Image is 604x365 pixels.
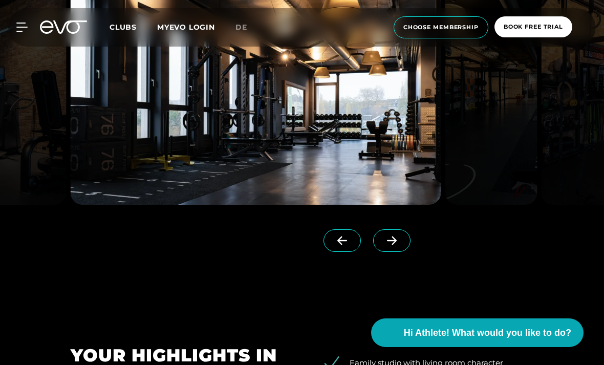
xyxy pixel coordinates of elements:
[235,23,247,32] span: de
[391,16,491,38] a: choose membership
[157,23,215,32] a: MYEVO LOGIN
[491,16,575,38] a: book free trial
[403,23,479,32] span: choose membership
[235,22,260,33] a: de
[110,23,137,32] span: Clubs
[504,23,563,31] span: book free trial
[404,326,571,340] span: Hi Athlete! What would you like to do?
[371,318,584,347] button: Hi Athlete! What would you like to do?
[110,22,157,32] a: Clubs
